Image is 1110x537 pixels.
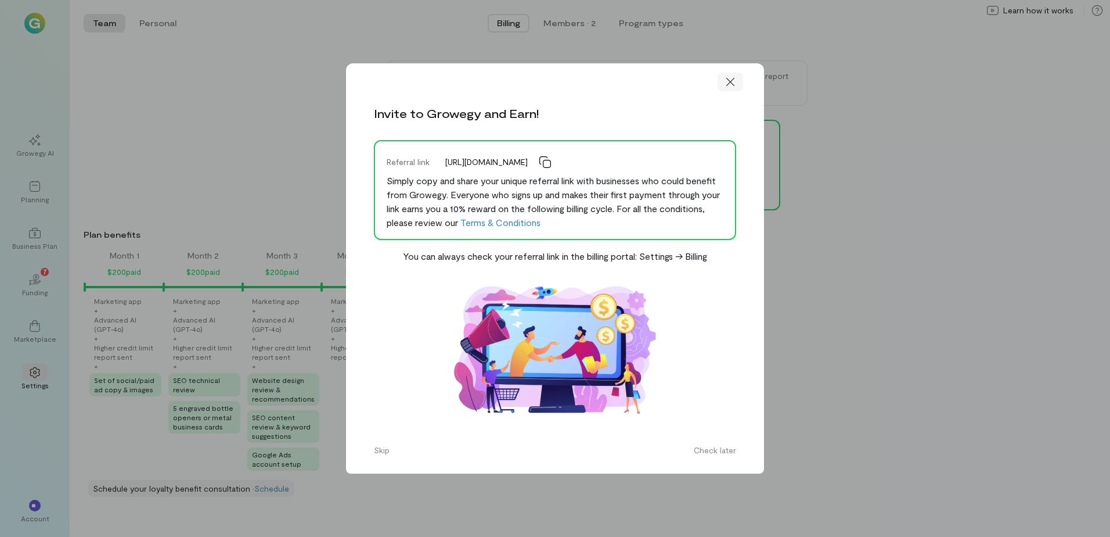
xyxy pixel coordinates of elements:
button: Check later [687,441,743,460]
div: Invite to Growegy and Earn! [374,105,539,121]
div: You can always check your referral link in the billing portal: Settings -> Billing [403,249,707,263]
button: Skip [367,441,397,460]
span: Simply copy and share your unique referral link with businesses who could benefit from Growegy. E... [387,175,720,228]
img: Affiliate [439,273,671,428]
span: [URL][DOMAIN_NAME] [445,156,528,168]
div: Referral link [380,151,438,174]
a: Terms & Conditions [460,217,540,228]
